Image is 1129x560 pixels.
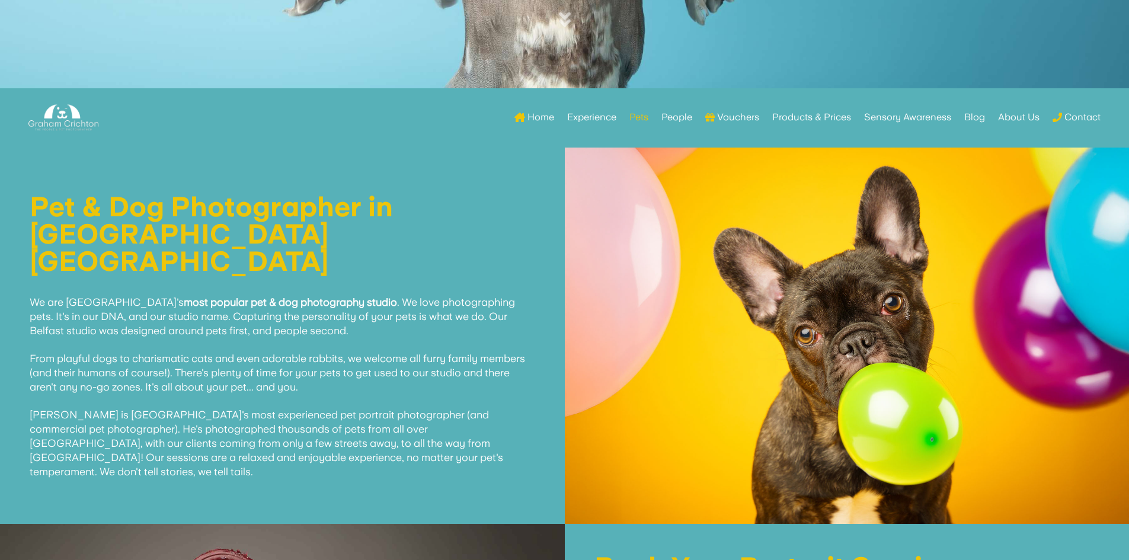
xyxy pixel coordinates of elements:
[28,101,98,134] img: Graham Crichton Photography Logo - Graham Crichton - Belfast Family & Pet Photography Studio
[998,94,1040,140] a: About Us
[705,94,759,140] a: Vouchers
[30,193,535,281] h1: Pet & Dog Photographer in [GEOGRAPHIC_DATA] [GEOGRAPHIC_DATA]
[30,281,535,478] p: We are [GEOGRAPHIC_DATA]'s . We love photographing pets. It's in our DNA, and our studio name. Ca...
[1053,94,1101,140] a: Contact
[661,94,692,140] a: People
[184,296,397,308] strong: most popular pet & dog photography studio
[772,94,851,140] a: Products & Prices
[964,94,985,140] a: Blog
[864,94,951,140] a: Sensory Awareness
[514,94,554,140] a: Home
[567,94,616,140] a: Experience
[629,94,648,140] a: Pets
